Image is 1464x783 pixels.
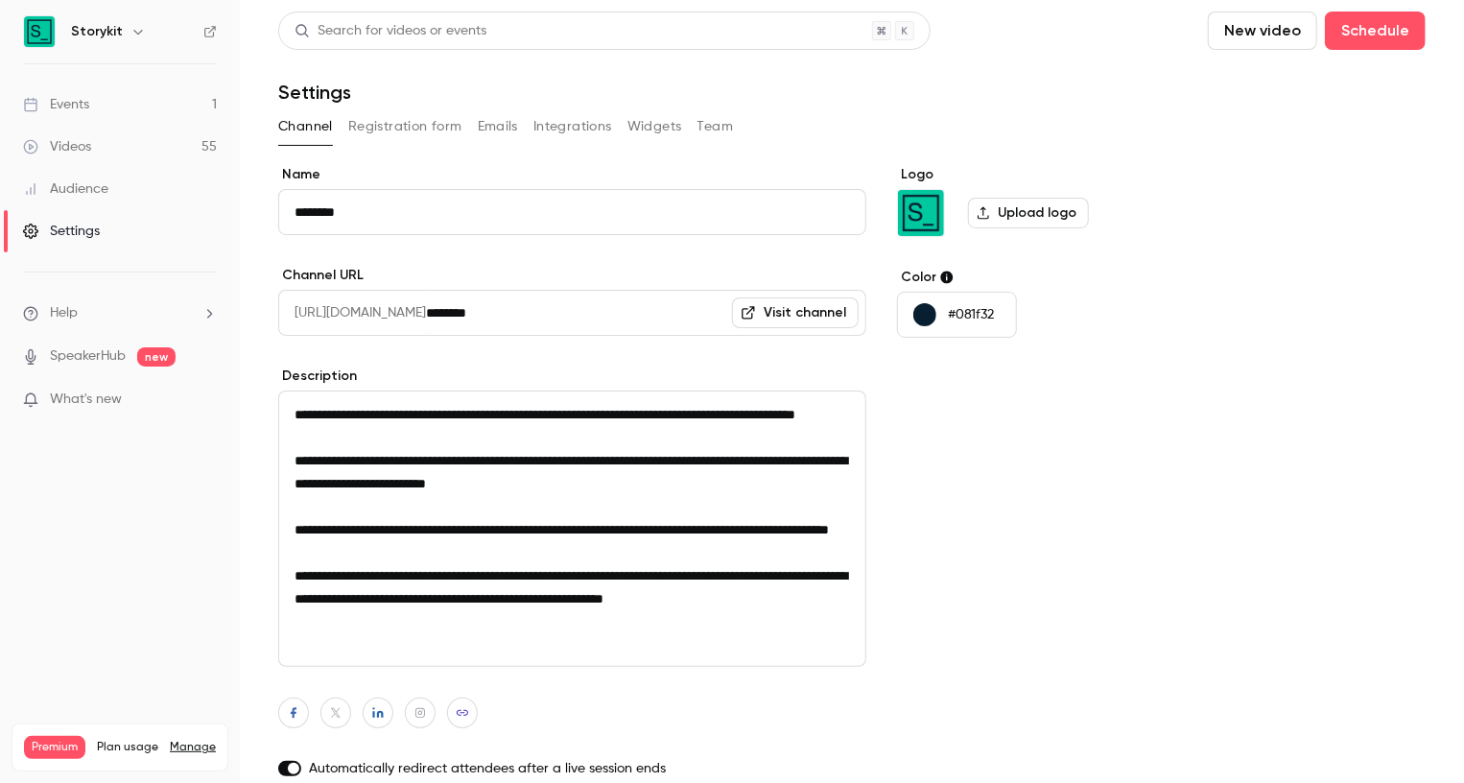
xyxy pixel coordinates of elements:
div: Settings [23,222,100,241]
span: [URL][DOMAIN_NAME] [278,290,426,336]
img: Storykit [898,190,944,236]
section: Logo [897,165,1192,237]
button: Integrations [533,111,612,142]
img: Storykit [24,16,55,47]
div: Search for videos or events [295,21,486,41]
a: Visit channel [732,297,859,328]
li: help-dropdown-opener [23,303,217,323]
button: New video [1208,12,1317,50]
button: Widgets [627,111,682,142]
h1: Settings [278,81,351,104]
h6: Storykit [71,22,123,41]
span: What's new [50,390,122,410]
p: #081f32 [948,305,994,324]
button: Channel [278,111,333,142]
label: Channel URL [278,266,866,285]
span: new [137,347,176,367]
button: Schedule [1325,12,1426,50]
button: #081f32 [897,292,1017,338]
button: Emails [478,111,518,142]
a: SpeakerHub [50,346,126,367]
button: Registration form [348,111,462,142]
label: Automatically redirect attendees after a live session ends [278,759,866,778]
div: Events [23,95,89,114]
label: Logo [897,165,1192,184]
button: Team [697,111,734,142]
span: Help [50,303,78,323]
span: Plan usage [97,740,158,755]
label: Name [278,165,866,184]
a: Manage [170,740,216,755]
span: Premium [24,736,85,759]
div: Audience [23,179,108,199]
div: Videos [23,137,91,156]
label: Upload logo [968,198,1089,228]
label: Description [278,367,866,386]
label: Color [897,268,1192,287]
